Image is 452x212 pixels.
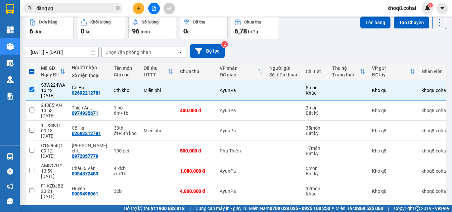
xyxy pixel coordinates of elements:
[26,16,74,39] button: Đơn hàng6đơn
[220,65,257,71] div: VP nhận
[144,88,173,93] div: Miễn phí
[372,108,415,113] div: Kho q8
[422,168,447,174] div: khoq8.cohai
[7,60,14,66] img: warehouse-icon
[422,128,447,133] div: khoq8.cohai
[425,5,430,11] img: icon-new-feature
[7,76,14,83] img: warehouse-icon
[306,125,326,131] div: 35 món
[306,186,326,191] div: 32 món
[114,189,137,194] div: 32b
[388,205,389,212] span: |
[72,110,98,116] div: 0974935671
[394,17,429,28] button: Tạo Chuyến
[128,16,176,39] button: Số lượng96món
[220,189,263,194] div: AyunPa
[29,27,33,35] span: 6
[306,85,326,90] div: 5 món
[41,65,60,71] div: Mã GD
[180,108,213,113] div: 400.000 đ
[27,6,32,11] span: search
[7,93,14,100] img: solution-icon
[114,166,137,176] div: 4 xích cs+1b
[190,205,191,212] span: |
[235,27,247,35] span: 6,78
[39,20,57,24] div: Đơn hàng
[306,146,326,151] div: 17 món
[429,3,431,8] span: 1
[114,72,137,77] div: Ghi chú
[372,72,410,77] div: ĐC lấy
[72,171,98,176] div: 0984372483
[372,148,415,153] div: Kho q8
[369,63,418,80] th: Toggle SortBy
[306,131,326,136] div: Bất kỳ
[34,29,43,34] span: đơn
[78,148,82,153] span: ...
[270,206,330,211] strong: 0708 023 035 - 0935 103 250
[72,125,107,131] div: Cô Hai
[114,65,137,71] div: Tên món
[41,82,65,88] div: S3W224WA
[422,189,447,194] div: khoq8.cohai
[180,69,213,74] div: Chưa thu
[183,27,187,35] span: 0
[156,206,185,211] strong: 1900 633 818
[422,69,447,74] div: Nhân viên
[332,207,334,210] span: ⚪️
[142,20,158,24] div: Số lượng
[306,110,326,116] div: Bất kỳ
[41,123,65,128] div: 11JSIK1I
[41,148,65,159] div: 09:12 [DATE]
[114,88,137,93] div: 5th kho
[114,148,137,153] div: 100 pet
[41,72,60,77] div: Ngày ĐH
[7,43,14,50] img: warehouse-icon
[72,65,107,70] div: Người nhận
[231,16,279,39] button: Chưa thu6,78 triệu
[306,151,326,156] div: Bất kỳ
[72,90,101,96] div: 02692212781
[90,20,111,24] div: Khối lượng
[220,148,263,153] div: Phú Thiện
[372,65,410,71] div: VP gửi
[116,5,120,12] span: close-circle
[180,148,213,153] div: 500.000 đ
[382,4,422,12] span: khoq8.cohai
[72,186,107,191] div: Huyền
[7,183,13,190] span: notification
[180,189,213,194] div: 4.800.000 đ
[72,191,98,196] div: 0989498061
[306,171,326,176] div: Bất kỳ
[41,128,65,139] div: 09:18 [DATE]
[220,168,263,174] div: AyunPa
[244,20,261,24] div: Chưa thu
[132,27,139,35] span: 96
[7,26,14,33] img: dashboard-icon
[106,49,151,56] div: Chọn văn phòng nhận
[422,108,447,113] div: khoq8.cohai
[163,3,175,14] button: aim
[86,29,91,34] span: kg
[41,189,65,199] div: 23:21 [DATE]
[355,206,383,211] strong: 0369 525 060
[180,168,213,174] div: 1.080.000 đ
[7,198,13,204] span: message
[216,63,266,80] th: Toggle SortBy
[269,72,299,77] div: Số điện thoại
[336,205,383,212] span: Miền Bắc
[81,27,84,35] span: 0
[144,65,168,71] div: Đã thu
[144,128,173,133] div: Miễn phí
[41,108,65,118] div: 13:53 [DATE]
[193,20,205,24] div: Đã thu
[72,131,101,136] div: 02692212781
[415,206,420,211] span: copyright
[72,153,98,159] div: 0972057779
[332,72,360,77] div: Trạng thái
[77,16,125,39] button: Khối lượng0kg
[136,6,141,11] span: plus
[422,148,447,153] div: khoq8.cohai
[41,103,65,108] div: 248E5IAN
[72,73,107,78] div: Số điện thoại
